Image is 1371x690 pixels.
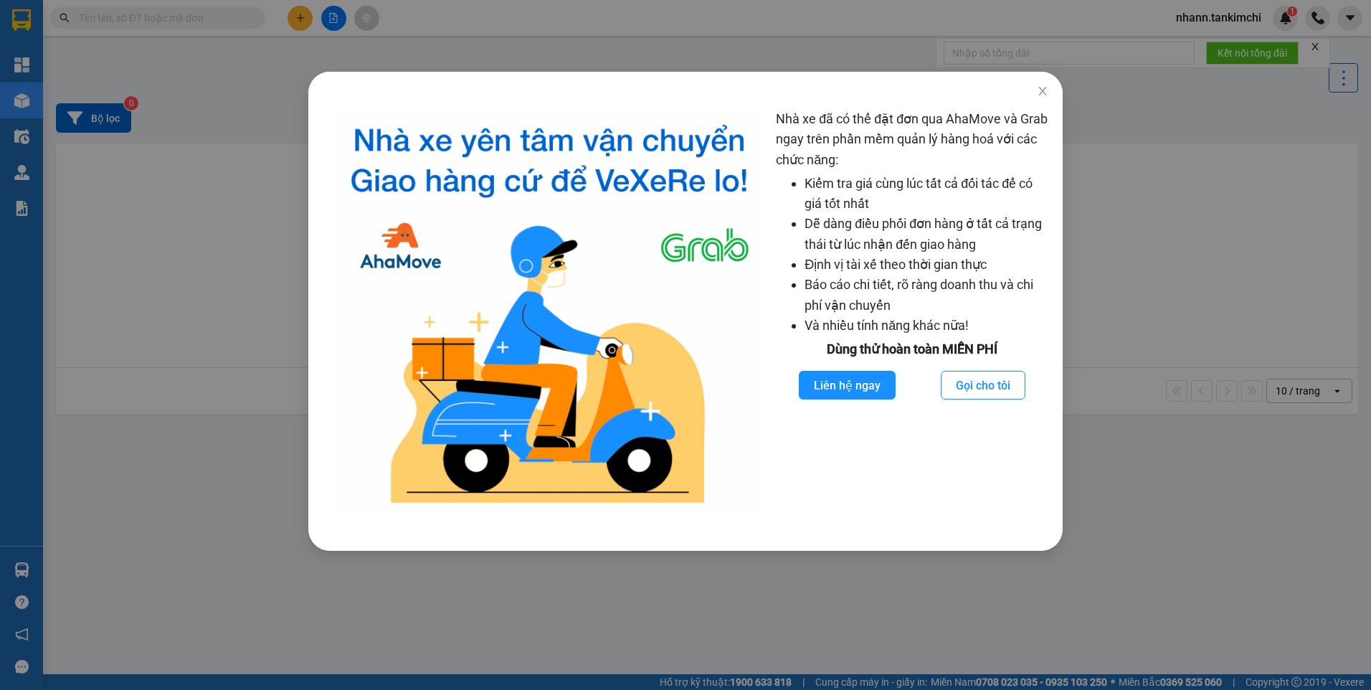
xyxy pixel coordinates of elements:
[1037,85,1048,97] span: close
[805,275,1048,316] li: Báo cáo chi tiết, rõ ràng doanh thu và chi phí vận chuyển
[334,109,764,515] img: logo
[776,339,1048,359] div: Dùng thử hoàn toàn MIỄN PHÍ
[814,377,881,394] span: Liên hệ ngay
[941,371,1025,400] button: Gọi cho tôi
[805,316,1048,336] li: Và nhiều tính năng khác nữa!
[805,214,1048,255] li: Dễ dàng điều phối đơn hàng ở tất cả trạng thái từ lúc nhận đến giao hàng
[799,371,896,400] button: Liên hệ ngay
[776,109,1048,515] div: Nhà xe đã có thể đặt đơn qua AhaMove và Grab ngay trên phần mềm quản lý hàng hoá với các chức năng:
[1023,72,1063,112] button: Close
[956,377,1010,394] span: Gọi cho tôi
[805,255,1048,275] li: Định vị tài xế theo thời gian thực
[805,174,1048,214] li: Kiểm tra giá cùng lúc tất cả đối tác để có giá tốt nhất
